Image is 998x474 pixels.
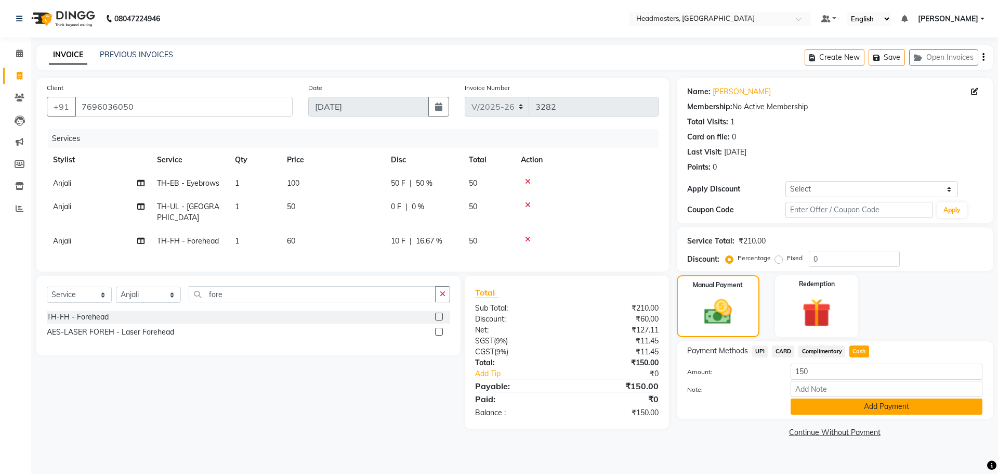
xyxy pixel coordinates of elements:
div: Payable: [467,380,567,392]
span: Cash [849,345,869,357]
th: Total [463,148,515,172]
div: Total: [467,357,567,368]
span: 16.67 % [416,236,442,247]
span: 0 % [412,201,424,212]
span: Payment Methods [687,345,748,356]
span: TH-FH - Forehead [157,236,219,246]
div: ₹0 [567,393,666,405]
span: 50 [287,202,295,211]
span: Total [475,287,499,298]
b: 08047224946 [114,4,160,33]
input: Search or Scan [189,286,436,302]
div: Last Visit: [687,147,722,158]
th: Action [515,148,659,172]
img: _gift.svg [793,295,840,331]
a: [PERSON_NAME] [713,86,771,97]
div: Paid: [467,393,567,405]
img: _cash.svg [695,296,741,328]
button: Apply [937,202,967,218]
span: | [405,201,408,212]
input: Add Note [791,381,982,397]
div: Sub Total: [467,303,567,314]
th: Stylist [47,148,151,172]
div: Net: [467,325,567,336]
a: Add Tip [467,368,583,379]
a: Continue Without Payment [679,427,991,438]
div: Card on file: [687,132,730,143]
span: CGST [475,347,494,356]
span: 9% [496,348,506,356]
button: +91 [47,97,76,117]
label: Date [308,83,322,93]
div: Membership: [687,101,732,112]
span: Complimentary [798,345,845,357]
span: Anjali [53,202,71,211]
div: Services [48,129,666,148]
span: 100 [287,178,299,188]
div: ( ) [467,347,567,357]
input: Enter Offer / Coupon Code [785,202,933,218]
div: ₹0 [583,368,666,379]
div: ( ) [467,336,567,347]
span: Anjali [53,178,71,188]
th: Qty [229,148,281,172]
span: TH-UL - [GEOGRAPHIC_DATA] [157,202,219,222]
div: Points: [687,162,711,173]
span: SGST [475,336,494,345]
span: 50 [469,202,477,211]
a: PREVIOUS INVOICES [100,50,173,59]
label: Note: [679,385,783,394]
div: [DATE] [724,147,746,158]
div: 0 [732,132,736,143]
span: 50 F [391,178,405,189]
a: INVOICE [49,46,87,65]
span: 1 [235,178,239,188]
span: 0 F [391,201,401,212]
label: Redemption [799,279,835,289]
span: [PERSON_NAME] [918,14,978,24]
span: 1 [235,202,239,211]
div: Total Visits: [687,117,728,127]
span: 1 [235,236,239,246]
span: 50 % [416,178,432,189]
div: Balance : [467,407,567,418]
div: No Active Membership [687,101,982,112]
button: Create New [805,49,864,66]
span: 50 [469,178,477,188]
div: Discount: [687,254,719,265]
div: 1 [730,117,734,127]
th: Service [151,148,229,172]
span: 60 [287,236,295,246]
div: ₹60.00 [567,314,666,325]
span: | [410,178,412,189]
input: Amount [791,364,982,380]
button: Add Payment [791,399,982,415]
label: Amount: [679,367,783,377]
span: Anjali [53,236,71,246]
label: Client [47,83,63,93]
span: 50 [469,236,477,246]
div: ₹150.00 [567,407,666,418]
div: ₹150.00 [567,357,666,368]
div: Service Total: [687,236,734,247]
div: Name: [687,86,711,97]
label: Fixed [787,253,803,263]
th: Price [281,148,385,172]
div: AES-LASER FOREH - Laser Forehead [47,327,174,338]
div: ₹11.45 [567,347,666,357]
span: 9% [496,337,506,345]
div: ₹210.00 [567,303,666,314]
span: | [410,236,412,247]
th: Disc [385,148,463,172]
div: Coupon Code [687,204,785,215]
span: TH-EB - Eyebrows [157,178,219,188]
input: Search by Name/Mobile/Email/Code [75,97,293,117]
div: Apply Discount [687,184,785,195]
div: TH-FH - Forehead [47,312,109,323]
span: CARD [772,345,794,357]
button: Save [869,49,905,66]
button: Open Invoices [909,49,978,66]
div: ₹127.11 [567,325,666,336]
span: UPI [752,345,768,357]
label: Manual Payment [693,280,743,290]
